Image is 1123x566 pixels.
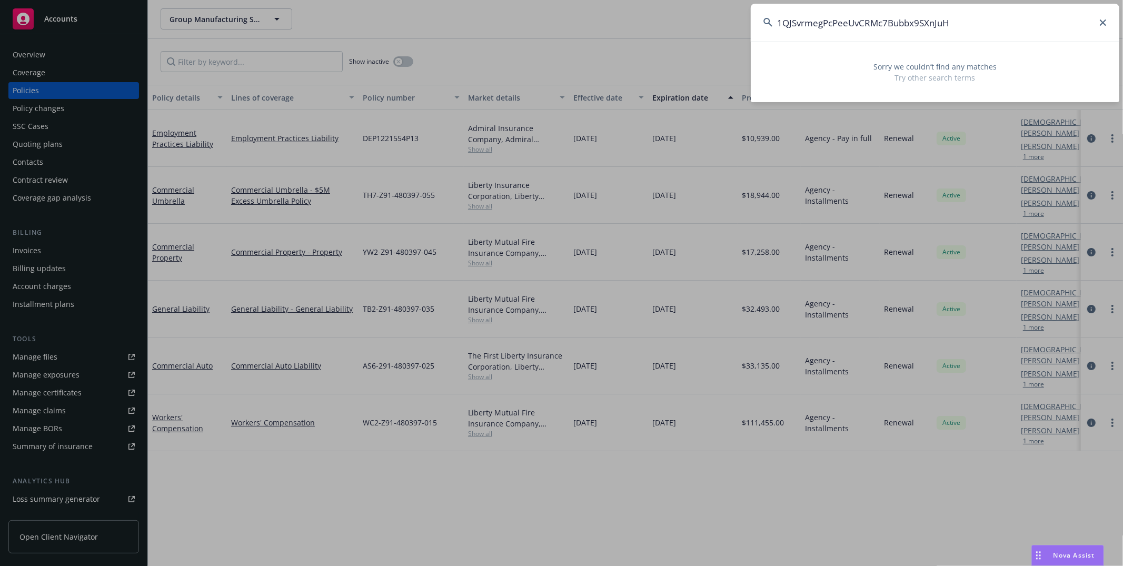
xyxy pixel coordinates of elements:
input: Search... [751,4,1119,42]
span: Try other search terms [763,72,1107,83]
button: Nova Assist [1031,545,1104,566]
span: Sorry we couldn’t find any matches [763,61,1107,72]
div: Drag to move [1032,545,1045,565]
span: Nova Assist [1054,551,1095,560]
